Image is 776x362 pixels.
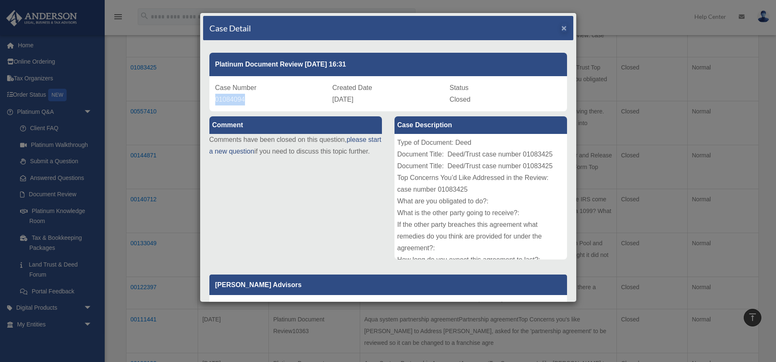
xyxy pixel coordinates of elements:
a: please start a new question [209,136,382,155]
h4: Case Detail [209,22,251,34]
span: Created Date [333,84,372,91]
div: Type of Document: Deed Document Title: Deed/Trust case number 01083425 Document Title: Deed/Trust... [394,134,567,259]
p: [PERSON_NAME] Advisors [209,275,567,295]
span: Status [450,84,469,91]
div: Platinum Document Review [DATE] 16:31 [209,53,567,76]
span: Case Number [215,84,257,91]
button: Close [562,23,567,32]
label: Case Description [394,116,567,134]
label: Comment [209,116,382,134]
span: 01084094 [215,96,245,103]
p: Comments have been closed on this question, if you need to discuss this topic further. [209,134,382,157]
span: Closed [450,96,471,103]
span: × [562,23,567,33]
span: [DATE] [333,96,353,103]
